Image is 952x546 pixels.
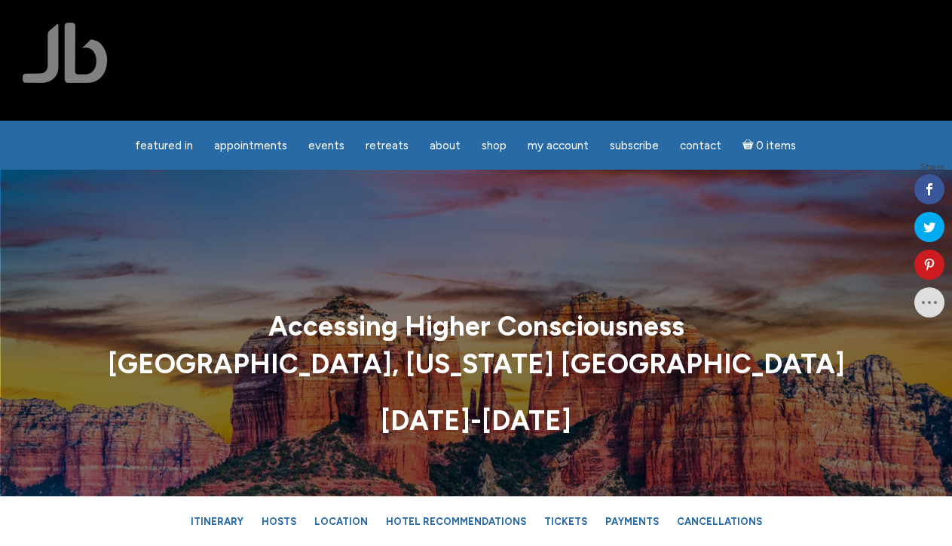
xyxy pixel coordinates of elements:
a: Events [299,131,354,161]
a: Location [307,508,375,535]
span: My Account [528,139,589,152]
a: Retreats [357,131,418,161]
a: Appointments [205,131,296,161]
a: Cart0 items [733,130,806,161]
a: Hotel Recommendations [378,508,534,535]
a: Contact [671,131,730,161]
a: Subscribe [601,131,668,161]
span: Subscribe [610,139,659,152]
span: Appointments [214,139,287,152]
a: featured in [126,131,202,161]
span: About [430,139,461,152]
span: Shares [920,164,944,171]
span: Shop [482,139,507,152]
span: Contact [680,139,721,152]
a: Hosts [254,508,304,535]
span: featured in [135,139,193,152]
span: 0 items [756,140,796,152]
img: Jamie Butler. The Everyday Medium [23,23,108,83]
a: Tickets [537,508,595,535]
strong: Accessing Higher Consciousness [268,310,684,342]
a: Payments [598,508,666,535]
span: Events [308,139,344,152]
i: Cart [742,139,757,152]
a: Shop [473,131,516,161]
a: About [421,131,470,161]
a: Cancellations [669,508,770,535]
span: Retreats [366,139,409,152]
a: Itinerary [183,508,251,535]
strong: [DATE]-[DATE] [381,404,571,437]
a: My Account [519,131,598,161]
strong: [GEOGRAPHIC_DATA], [US_STATE] [GEOGRAPHIC_DATA] [108,348,845,381]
